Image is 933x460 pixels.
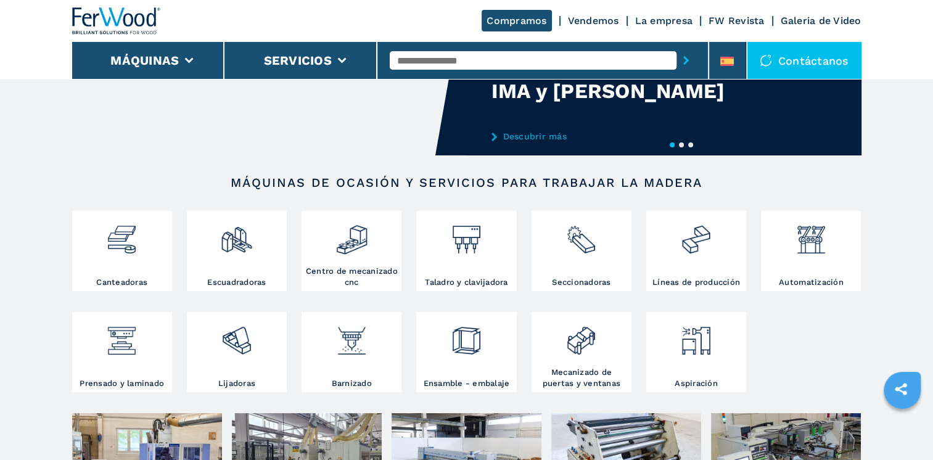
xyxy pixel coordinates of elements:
[568,15,619,27] a: Vendemos
[112,175,822,190] h2: Máquinas de ocasión y servicios para trabajar la madera
[747,42,861,79] div: Contáctanos
[450,214,483,256] img: foratrici_inseritrici_2.png
[302,312,401,392] a: Barnizado
[535,367,628,389] h3: Mecanizado de puertas y ventanas
[646,312,746,392] a: Aspiración
[105,214,138,256] img: bordatrici_1.png
[425,277,508,288] h3: Taladro y clavijadora
[532,312,631,392] a: Mecanizado de puertas y ventanas
[332,378,372,389] h3: Barnizado
[220,214,253,256] img: squadratrici_2.png
[532,211,631,291] a: Seccionadoras
[676,46,696,75] button: submit-button
[335,214,368,256] img: centro_di_lavoro_cnc_2.png
[482,10,551,31] a: Compramos
[305,266,398,288] h3: Centro de mecanizado cnc
[881,405,924,451] iframe: Chat
[688,142,693,147] button: 3
[761,211,861,291] a: Automatización
[680,315,712,357] img: aspirazione_1.png
[565,315,598,357] img: lavorazione_porte_finestre_2.png
[781,15,861,27] a: Galeria de Video
[80,378,164,389] h3: Prensado y laminado
[709,15,765,27] a: FW Revista
[416,312,516,392] a: Ensamble - embalaje
[680,214,712,256] img: linee_di_produzione_2.png
[72,211,172,291] a: Canteadoras
[779,277,844,288] h3: Automatización
[646,211,746,291] a: Líneas de producción
[335,315,368,357] img: verniciatura_1.png
[96,277,147,288] h3: Canteadoras
[450,315,483,357] img: montaggio_imballaggio_2.png
[207,277,266,288] h3: Escuadradoras
[264,53,332,68] button: Servicios
[652,277,740,288] h3: Líneas de producción
[795,214,828,256] img: automazione.png
[670,142,675,147] button: 1
[220,315,253,357] img: levigatrici_2.png
[552,277,610,288] h3: Seccionadoras
[675,378,718,389] h3: Aspiración
[72,312,172,392] a: Prensado y laminado
[635,15,693,27] a: La empresa
[218,378,255,389] h3: Lijadoras
[679,142,684,147] button: 2
[416,211,516,291] a: Taladro y clavijadora
[302,211,401,291] a: Centro de mecanizado cnc
[886,374,916,405] a: sharethis
[110,53,179,68] button: Máquinas
[72,7,161,35] img: Ferwood
[424,378,510,389] h3: Ensamble - embalaje
[565,214,598,256] img: sezionatrici_2.png
[760,54,772,67] img: Contáctanos
[491,131,733,141] a: Descubrir más
[187,312,287,392] a: Lijadoras
[187,211,287,291] a: Escuadradoras
[105,315,138,357] img: pressa-strettoia.png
